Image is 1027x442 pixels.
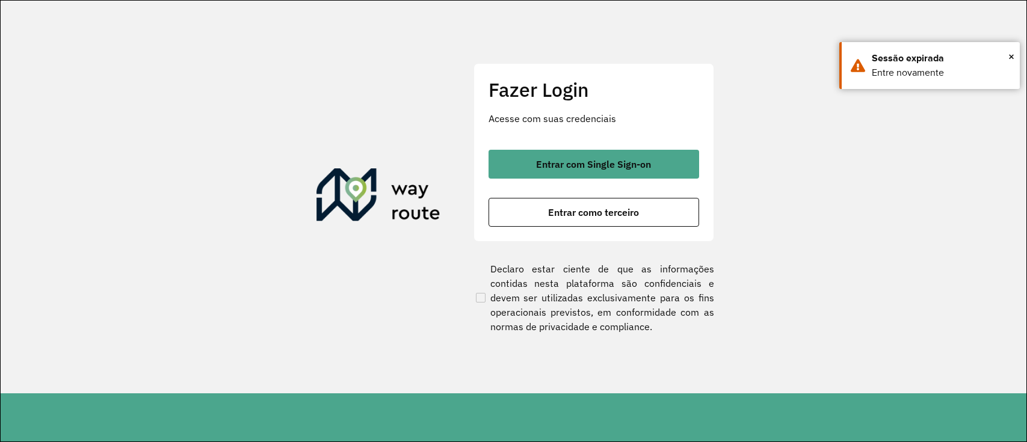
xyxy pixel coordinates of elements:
[489,150,699,179] button: button
[536,159,651,169] span: Entrar com Single Sign-on
[1008,48,1014,66] button: Close
[473,262,714,334] label: Declaro estar ciente de que as informações contidas nesta plataforma são confidenciais e devem se...
[1008,48,1014,66] span: ×
[548,207,639,217] span: Entrar como terceiro
[489,78,699,101] h2: Fazer Login
[489,111,699,126] p: Acesse com suas credenciais
[872,66,1011,80] div: Entre novamente
[489,198,699,227] button: button
[872,51,1011,66] div: Sessão expirada
[316,168,440,226] img: Roteirizador AmbevTech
